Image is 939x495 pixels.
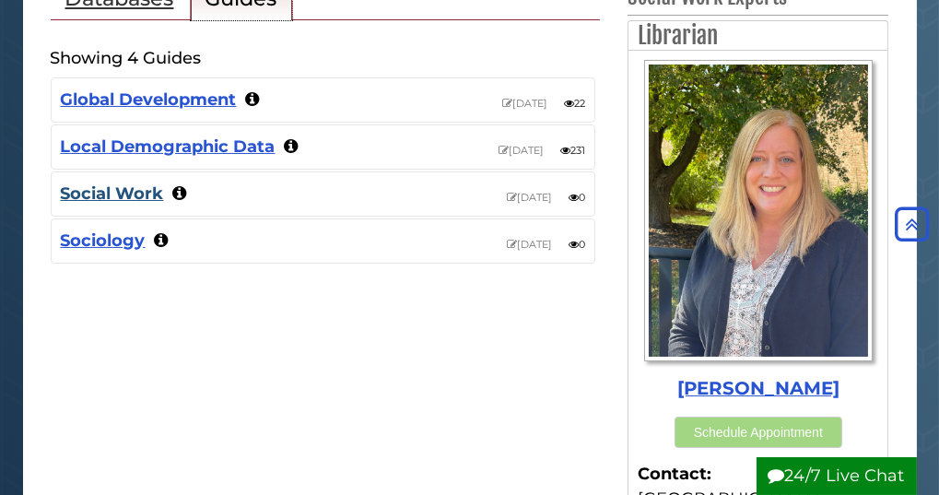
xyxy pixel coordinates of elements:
[61,183,164,204] a: Social Work
[61,230,146,251] a: Sociology
[638,60,878,403] a: Profile Photo [PERSON_NAME]
[507,191,552,204] span: Last update
[628,21,887,51] h2: Librarian
[675,417,842,448] button: Schedule Appointment
[507,238,552,251] span: Last update
[502,97,547,110] span: Last update
[757,457,917,495] button: 24/7 Live Chat
[644,60,873,362] img: Profile Photo
[51,48,202,68] h2: Showing 4 Guides
[569,191,585,204] span: Number of visits this year
[569,238,585,251] span: Number of visits this year
[890,214,934,234] a: Back to Top
[564,97,585,110] span: Number of visits this year
[560,144,585,157] span: Number of visits this year
[638,375,878,403] div: [PERSON_NAME]
[638,462,878,487] strong: Contact:
[61,136,276,157] a: Local Demographic Data
[61,89,237,110] a: Global Development
[499,144,544,157] span: Last update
